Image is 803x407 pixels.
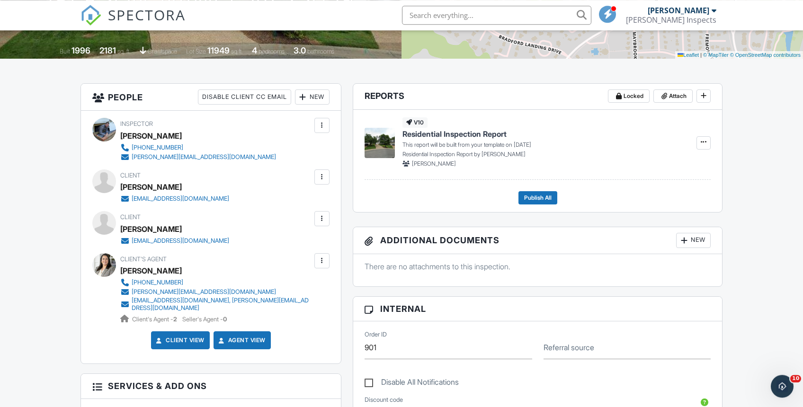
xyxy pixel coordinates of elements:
a: [PHONE_NUMBER] [120,143,276,152]
div: [PHONE_NUMBER] [132,144,183,151]
span: bedrooms [259,48,285,55]
span: sq. ft. [117,48,131,55]
strong: 2 [173,316,177,323]
a: [EMAIL_ADDRESS][DOMAIN_NAME] [120,236,229,246]
h3: Additional Documents [353,227,722,254]
span: sq.ft. [231,48,243,55]
div: [PERSON_NAME] [120,222,182,236]
label: Discount code [365,396,403,404]
span: Client [120,172,141,179]
div: [EMAIL_ADDRESS][DOMAIN_NAME], [PERSON_NAME][EMAIL_ADDRESS][DOMAIN_NAME] [132,297,312,312]
a: [PERSON_NAME][EMAIL_ADDRESS][DOMAIN_NAME] [120,287,312,297]
div: [EMAIL_ADDRESS][DOMAIN_NAME] [132,237,229,245]
span: Built [60,48,70,55]
img: The Best Home Inspection Software - Spectora [80,5,101,26]
a: © OpenStreetMap contributors [730,52,801,58]
input: Search everything... [402,6,591,25]
div: [PHONE_NUMBER] [132,279,183,286]
span: Seller's Agent - [182,316,227,323]
div: [EMAIL_ADDRESS][DOMAIN_NAME] [132,195,229,203]
div: 3.0 [294,45,306,55]
span: Lot Size [186,48,206,55]
div: [PERSON_NAME] [120,180,182,194]
div: [PERSON_NAME] [648,6,709,15]
label: Disable All Notifications [365,378,459,389]
h3: Services & Add ons [81,374,341,398]
div: Disable Client CC Email [198,89,291,105]
a: © MapTiler [703,52,729,58]
a: [EMAIL_ADDRESS][DOMAIN_NAME], [PERSON_NAME][EMAIL_ADDRESS][DOMAIN_NAME] [120,297,312,312]
h3: People [81,84,341,111]
a: SPECTORA [80,13,186,33]
span: bathrooms [307,48,334,55]
a: [PERSON_NAME] [120,264,182,278]
div: [PERSON_NAME][EMAIL_ADDRESS][DOMAIN_NAME] [132,288,276,296]
span: Client's Agent [120,256,167,263]
span: | [700,52,702,58]
div: 1996 [71,45,90,55]
div: 2181 [99,45,116,55]
label: Referral source [544,342,594,353]
div: [PERSON_NAME][EMAIL_ADDRESS][DOMAIN_NAME] [132,153,276,161]
span: Client's Agent - [132,316,178,323]
a: Leaflet [678,52,699,58]
span: 10 [790,375,801,382]
a: [EMAIL_ADDRESS][DOMAIN_NAME] [120,194,229,203]
div: Chris Inspects [626,15,716,25]
strong: 0 [223,316,227,323]
span: Inspector [120,120,153,127]
div: [PERSON_NAME] [120,129,182,143]
a: Client View [154,336,205,345]
a: [PERSON_NAME][EMAIL_ADDRESS][DOMAIN_NAME] [120,152,276,162]
div: New [295,89,330,105]
span: SPECTORA [108,5,186,25]
span: crawlspace [148,48,177,55]
div: New [676,233,711,248]
span: Client [120,213,141,221]
iframe: Intercom live chat [771,375,794,398]
h3: Internal [353,297,722,321]
div: 4 [252,45,257,55]
label: Order ID [365,330,387,339]
div: 11949 [207,45,230,55]
a: Agent View [217,336,266,345]
a: [PHONE_NUMBER] [120,278,312,287]
p: There are no attachments to this inspection. [365,261,711,272]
